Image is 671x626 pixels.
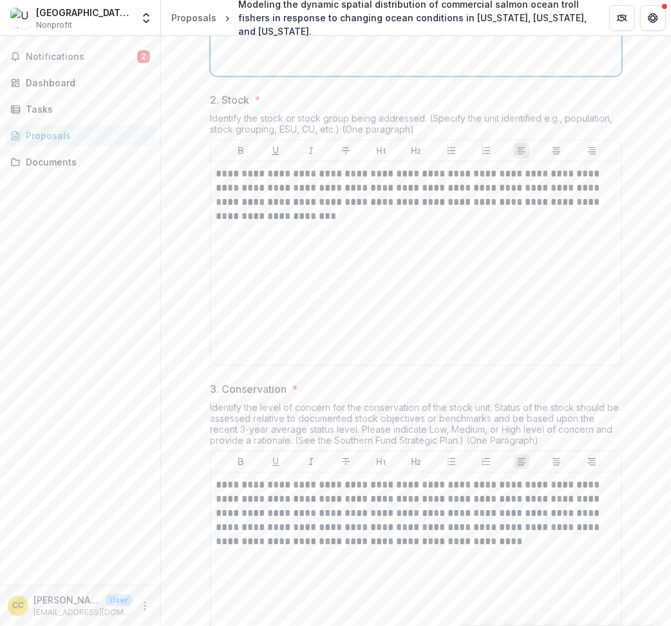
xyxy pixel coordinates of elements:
button: Align Right [584,454,600,469]
button: Bullet List [444,454,459,469]
img: University of California, Santa Cruz [10,8,31,28]
p: [EMAIL_ADDRESS][DOMAIN_NAME] [33,607,132,618]
a: Proposals [5,125,155,146]
div: [GEOGRAPHIC_DATA][US_STATE], [GEOGRAPHIC_DATA][PERSON_NAME] [36,6,132,19]
div: Proposals [171,11,216,24]
button: Bold [233,454,249,469]
a: Tasks [5,99,155,120]
button: Strike [338,143,354,158]
button: Align Left [514,454,529,469]
button: Italicize [303,454,319,469]
p: [PERSON_NAME] [33,593,100,607]
button: Strike [338,454,354,469]
button: Align Right [584,143,600,158]
button: Heading 1 [373,143,389,158]
p: 2. Stock [210,92,249,108]
p: 3. Conservation [210,381,287,397]
a: Proposals [166,8,222,27]
p: User [106,594,132,606]
button: Ordered List [478,454,494,469]
button: Underline [268,454,283,469]
button: Partners [609,5,635,31]
a: Dashboard [5,72,155,93]
span: 2 [137,50,150,63]
button: Heading 2 [408,454,424,469]
button: Open entity switcher [137,5,155,31]
span: Nonprofit [36,19,72,31]
div: Proposals [26,129,145,142]
button: Heading 1 [373,454,389,469]
button: Get Help [640,5,666,31]
div: Tasks [26,102,145,116]
button: Bold [233,143,249,158]
div: Catherine Courtier [12,602,24,610]
button: Heading 2 [408,143,424,158]
button: Align Center [549,143,564,158]
button: More [137,598,153,614]
div: Identify the level of concern for the conservation of the stock unit. Status of the stock should ... [210,402,622,451]
div: Documents [26,155,145,169]
button: Bullet List [444,143,459,158]
button: Underline [268,143,283,158]
button: Notifications2 [5,46,155,67]
button: Align Center [549,454,564,469]
div: Dashboard [26,76,145,90]
div: Identify the stock or stock group being addressed. (Specify the unit identified e.g., population,... [210,113,622,140]
button: Ordered List [478,143,494,158]
button: Italicize [303,143,319,158]
span: Notifications [26,52,137,62]
a: Documents [5,151,155,173]
button: Align Left [514,143,529,158]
